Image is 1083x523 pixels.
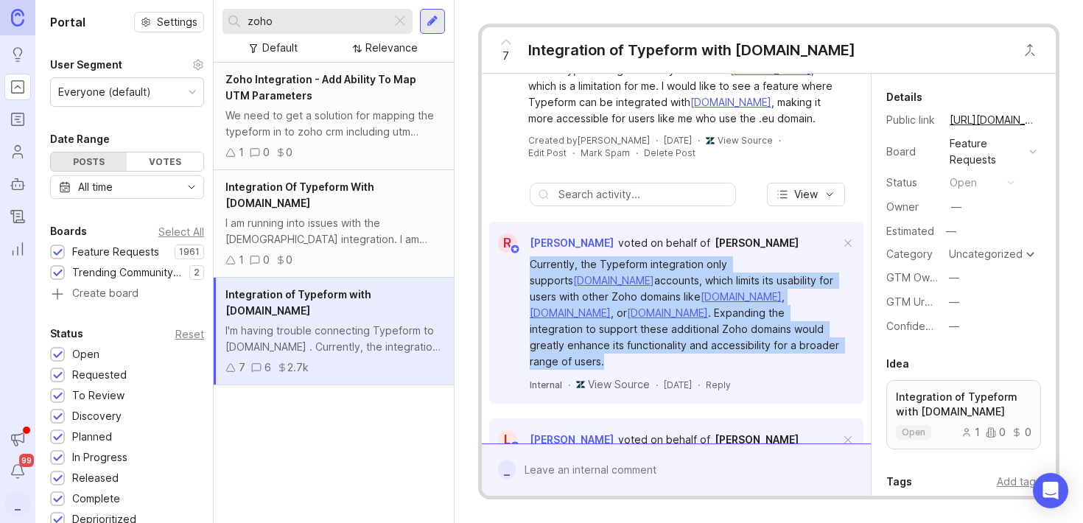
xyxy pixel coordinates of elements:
[50,56,122,74] div: User Segment
[886,144,938,160] div: Board
[4,236,31,262] a: Reporting
[1033,473,1068,508] div: Open Intercom Messenger
[706,136,715,145] img: zendesk
[72,367,127,383] div: Requested
[225,323,442,355] div: I'm having trouble connecting Typeform to [DOMAIN_NAME] . Currently, the integration only works w...
[287,359,309,376] div: 2.7k
[528,147,567,159] div: Edit Post
[530,236,614,249] span: [PERSON_NAME]
[50,222,87,240] div: Boards
[286,252,292,268] div: 0
[58,84,151,100] div: Everyone (default)
[157,15,197,29] span: Settings
[19,454,34,467] span: 99
[262,40,298,56] div: Default
[239,144,244,161] div: 1
[949,270,959,286] div: —
[214,63,454,170] a: Zoho Integration - Add Ability To Map UTM ParametersWe need to get a solution for mapping the typ...
[4,41,31,68] a: Ideas
[656,379,658,391] div: ·
[886,320,944,332] label: Confidence
[530,379,562,391] div: Internal
[949,318,959,334] div: —
[127,152,203,171] div: Votes
[4,491,31,517] div: _
[158,228,204,236] div: Select All
[498,460,516,480] div: _
[986,427,1006,438] div: 0
[886,112,938,128] div: Public link
[706,379,731,391] div: Reply
[4,138,31,165] a: Users
[489,430,614,449] a: L[PERSON_NAME]
[72,387,125,404] div: To Review
[50,288,204,301] a: Create board
[72,346,99,362] div: Open
[528,40,855,60] div: Integration of Typeform with [DOMAIN_NAME]
[72,264,182,281] div: Trending Community Topics
[656,134,658,147] div: ·
[715,433,799,446] span: [PERSON_NAME]
[50,130,110,148] div: Date Range
[701,290,782,303] a: [DOMAIN_NAME]
[896,390,1031,419] p: Integration of Typeform with [DOMAIN_NAME]
[239,252,244,268] div: 1
[180,181,203,193] svg: toggle icon
[502,48,509,64] span: 7
[886,271,946,284] label: GTM Owner
[72,449,127,466] div: In Progress
[794,187,818,202] span: View
[509,244,520,255] img: member badge
[886,473,912,491] div: Tags
[698,379,700,391] div: ·
[588,378,650,390] span: View Source
[263,252,270,268] div: 0
[886,380,1041,449] a: Integration of Typeform with [DOMAIN_NAME]open100
[690,96,771,108] a: [DOMAIN_NAME]
[4,203,31,230] a: Changelog
[225,215,442,248] div: I am running into issues with the [DEMOGRAPHIC_DATA] integration. I am using [URL][DOMAIN_NAME]
[489,234,614,253] a: R[PERSON_NAME]
[698,134,700,147] div: ·
[664,379,692,390] time: [DATE]
[286,144,292,161] div: 0
[528,46,841,127] div: I'm having trouble connecting Typeform to . Currently, the integration only works with , which is...
[4,74,31,100] a: Portal
[568,379,570,391] div: ·
[50,13,85,31] h1: Portal
[50,325,83,343] div: Status
[779,134,781,147] div: ·
[627,306,708,319] a: [DOMAIN_NAME]
[618,432,710,448] div: voted on behalf of
[214,170,454,278] a: Integration Of Typeform With [DOMAIN_NAME]I am running into issues with the [DEMOGRAPHIC_DATA] in...
[1012,427,1031,438] div: 0
[194,267,200,278] p: 2
[4,426,31,452] button: Announcements
[134,12,204,32] button: Settings
[72,408,122,424] div: Discovery
[4,171,31,197] a: Autopilot
[239,359,245,376] div: 7
[175,330,204,338] div: Reset
[572,147,575,159] div: ·
[902,427,925,438] p: open
[644,147,695,159] div: Delete Post
[664,134,692,147] a: [DATE]
[664,135,692,146] time: [DATE]
[11,9,24,26] img: Canny Home
[72,470,119,486] div: Released
[263,144,270,161] div: 0
[951,199,961,215] div: —
[636,147,638,159] div: ·
[4,458,31,485] button: Notifications
[530,306,611,319] a: [DOMAIN_NAME]
[558,186,728,203] input: Search activity...
[886,246,938,262] div: Category
[886,355,909,373] div: Idea
[886,295,956,308] label: GTM Urgency
[248,13,385,29] input: Search...
[942,222,961,241] div: —
[886,88,922,106] div: Details
[886,199,938,215] div: Owner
